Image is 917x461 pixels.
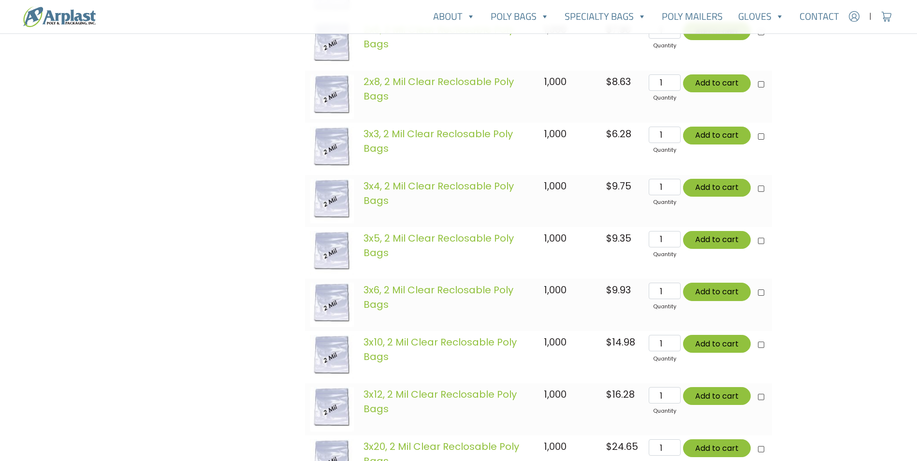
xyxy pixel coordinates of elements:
[364,388,517,416] a: 3x12, 2 Mil Clear Reclosable Poly Bags
[649,231,680,247] input: Qty
[649,74,680,91] input: Qty
[364,179,514,207] a: 3x4, 2 Mil Clear Reclosable Poly Bags
[364,127,513,155] a: 3x3, 2 Mil Clear Reclosable Poly Bags
[606,388,612,401] span: $
[683,127,751,144] button: Add to cart
[649,335,680,351] input: Qty
[544,335,567,349] span: 1,000
[310,74,354,119] img: images
[310,387,354,432] img: images
[544,231,567,245] span: 1,000
[869,11,872,22] span: |
[683,179,751,197] button: Add to cart
[683,74,751,92] button: Add to cart
[364,75,514,103] a: 2x8, 2 Mil Clear Reclosable Poly Bags
[649,179,680,195] input: Qty
[606,335,612,349] span: $
[606,23,631,36] bdi: 7.90
[654,7,730,26] a: Poly Mailers
[425,7,483,26] a: About
[606,283,631,297] bdi: 9.93
[310,179,354,223] img: images
[544,388,567,401] span: 1,000
[683,335,751,353] button: Add to cart
[606,23,612,36] span: $
[23,6,96,27] img: logo
[364,335,517,363] a: 3x10, 2 Mil Clear Reclosable Poly Bags
[606,75,631,88] bdi: 8.63
[483,7,557,26] a: Poly Bags
[606,127,631,141] bdi: 6.28
[683,439,751,457] button: Add to cart
[606,75,612,88] span: $
[792,7,847,26] a: Contact
[606,440,638,453] bdi: 24.65
[310,283,354,327] img: images
[544,179,567,193] span: 1,000
[606,231,631,245] bdi: 9.35
[649,387,680,403] input: Qty
[606,179,631,193] bdi: 9.75
[310,22,354,67] img: images
[649,283,680,299] input: Qty
[364,283,513,311] a: 3x6, 2 Mil Clear Reclosable Poly Bags
[606,440,612,453] span: $
[544,440,567,453] span: 1,000
[683,387,751,405] button: Add to cart
[544,127,567,141] span: 1,000
[606,283,612,297] span: $
[606,127,612,141] span: $
[606,388,635,401] bdi: 16.28
[310,231,354,275] img: images
[649,439,680,456] input: Qty
[606,231,612,245] span: $
[730,7,792,26] a: Gloves
[683,283,751,301] button: Add to cart
[544,283,567,297] span: 1,000
[649,127,680,143] input: Qty
[364,231,514,259] a: 3x5, 2 Mil Clear Reclosable Poly Bags
[544,75,567,88] span: 1,000
[544,23,567,36] span: 1,000
[364,23,514,51] a: 2x6, 2 Mil Clear Reclosable Poly Bags
[606,335,635,349] bdi: 14.98
[683,231,751,249] button: Add to cart
[310,335,354,379] img: images
[310,127,354,171] img: images
[557,7,654,26] a: Specialty Bags
[606,179,612,193] span: $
